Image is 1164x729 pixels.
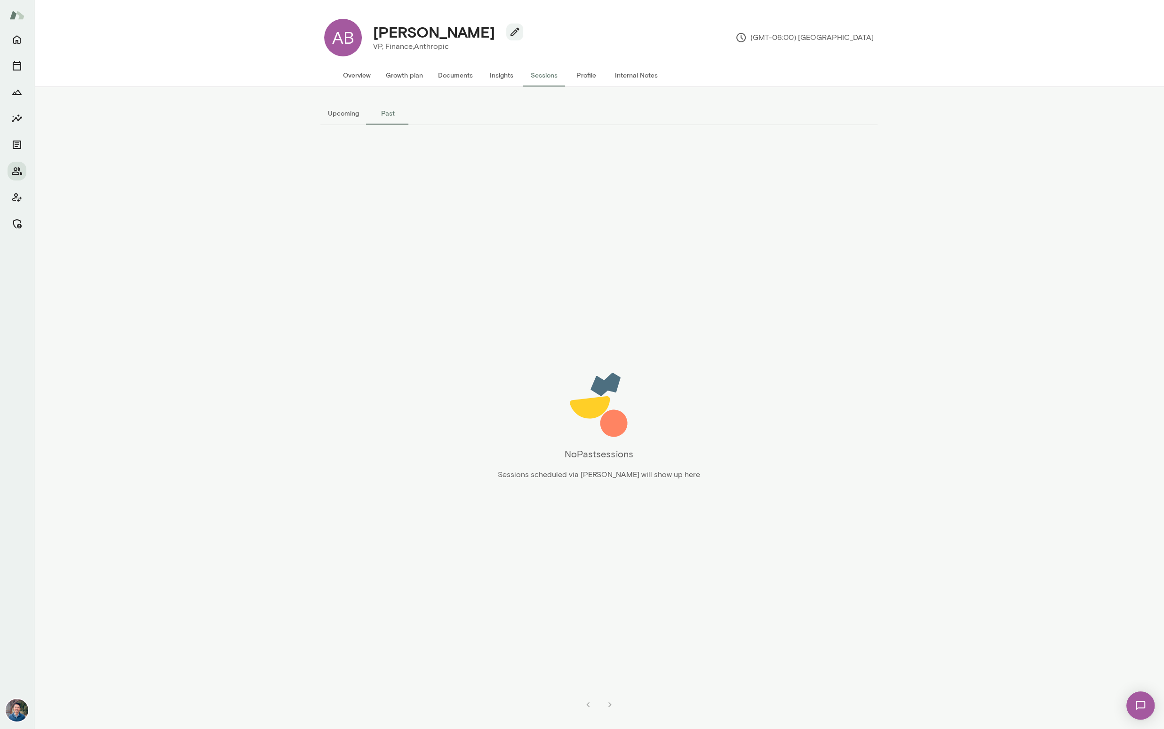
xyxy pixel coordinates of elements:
button: Documents [8,135,26,154]
button: Upcoming [320,102,367,125]
button: Manage [8,214,26,233]
button: Growth Plan [8,83,26,102]
div: AB [324,19,362,56]
h6: No Past sessions [565,447,633,462]
button: Growth plan [378,64,431,86]
p: VP, Finance, Anthropic [373,41,516,52]
button: Profile [565,64,607,86]
h4: [PERSON_NAME] [373,23,495,41]
button: Home [8,30,26,49]
nav: pagination navigation [577,695,621,714]
div: basic tabs example [320,102,877,125]
button: Insights [8,109,26,128]
button: Overview [335,64,378,86]
button: Sessions [523,64,565,86]
button: Insights [480,64,523,86]
button: Client app [8,188,26,207]
div: pagination [320,688,877,714]
button: Internal Notes [607,64,665,86]
button: Members [8,162,26,180]
button: Past [367,102,409,125]
p: Sessions scheduled via [PERSON_NAME] will show up here [498,469,700,480]
img: Alex Yu [6,699,28,721]
button: Sessions [8,56,26,75]
img: Mento [9,6,24,24]
p: (GMT-06:00) [GEOGRAPHIC_DATA] [735,32,874,43]
button: Documents [431,64,480,86]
